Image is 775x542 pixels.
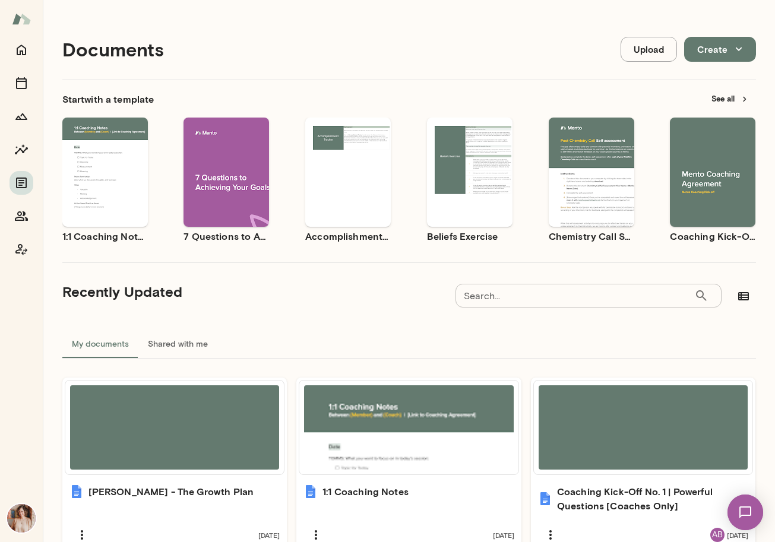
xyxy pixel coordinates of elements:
div: documents tabs [62,329,756,358]
div: AB [710,528,725,542]
h6: 7 Questions to Achieving Your Goals [184,229,269,243]
button: Insights [10,138,33,161]
h6: Start with a template [62,92,154,106]
img: Mento [12,8,31,30]
span: [DATE] [493,530,514,540]
button: Coach app [10,237,33,261]
button: Members [10,204,33,228]
img: Nancy Alsip [7,504,36,533]
img: Drew - The Growth Plan [69,484,84,499]
span: [DATE] [727,530,748,540]
span: [DATE] [258,530,280,540]
button: Create [684,37,756,62]
button: Sessions [10,71,33,95]
button: Upload [621,37,677,62]
h6: 1:1 Coaching Notes [62,229,148,243]
button: Growth Plan [10,104,33,128]
h5: Recently Updated [62,282,182,301]
h6: Beliefs Exercise [427,229,513,243]
button: Home [10,38,33,62]
img: Coaching Kick-Off No. 1 | Powerful Questions [Coaches Only] [538,492,552,506]
button: See all [704,90,756,108]
button: My documents [62,329,138,358]
img: 1:1 Coaching Notes [303,484,318,499]
button: Documents [10,171,33,195]
button: Shared with me [138,329,217,358]
h6: Coaching Kick-Off No. 1 | Powerful Questions [Coaches Only] [557,484,749,513]
h6: [PERSON_NAME] - The Growth Plan [88,484,254,499]
h6: Accomplishment Tracker [305,229,391,243]
h4: Documents [62,38,164,61]
h6: 1:1 Coaching Notes [322,484,409,499]
h6: Chemistry Call Self-Assessment [Coaches only] [549,229,634,243]
h6: Coaching Kick-Off | Coaching Agreement [670,229,755,243]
